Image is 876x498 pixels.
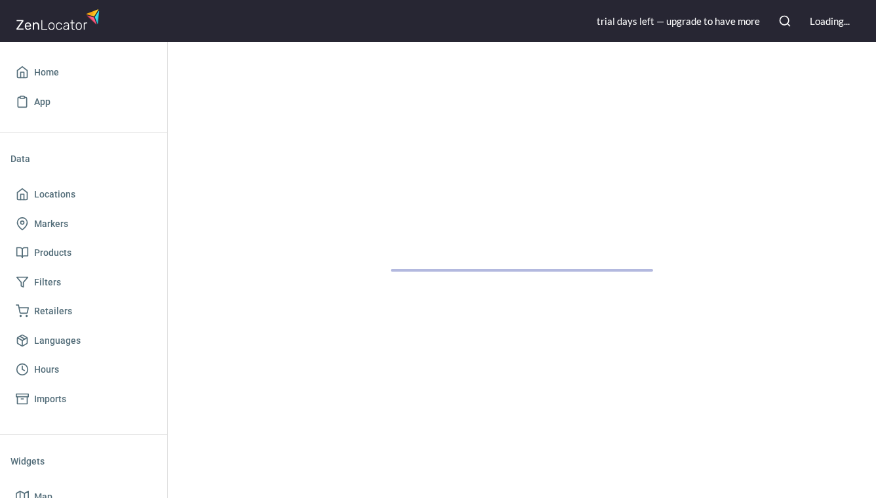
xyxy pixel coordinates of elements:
span: Markers [34,216,68,232]
span: Hours [34,362,59,378]
div: Loading... [810,14,850,28]
button: Search [770,7,799,35]
span: Retailers [34,303,72,320]
a: Markers [10,209,157,239]
a: Products [10,238,157,268]
span: Languages [34,333,81,349]
span: Products [34,245,71,261]
div: trial day s left — upgrade to have more [597,14,760,28]
span: Locations [34,186,75,203]
a: Hours [10,355,157,384]
a: Locations [10,180,157,209]
a: Filters [10,268,157,297]
li: Data [10,143,157,175]
li: Widgets [10,446,157,477]
img: zenlocator [16,5,104,33]
a: Languages [10,326,157,356]
span: App [34,94,50,110]
a: Home [10,58,157,87]
a: Retailers [10,297,157,326]
span: Home [34,64,59,81]
a: Imports [10,384,157,414]
span: Imports [34,391,66,407]
a: App [10,87,157,117]
span: Filters [34,274,61,291]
